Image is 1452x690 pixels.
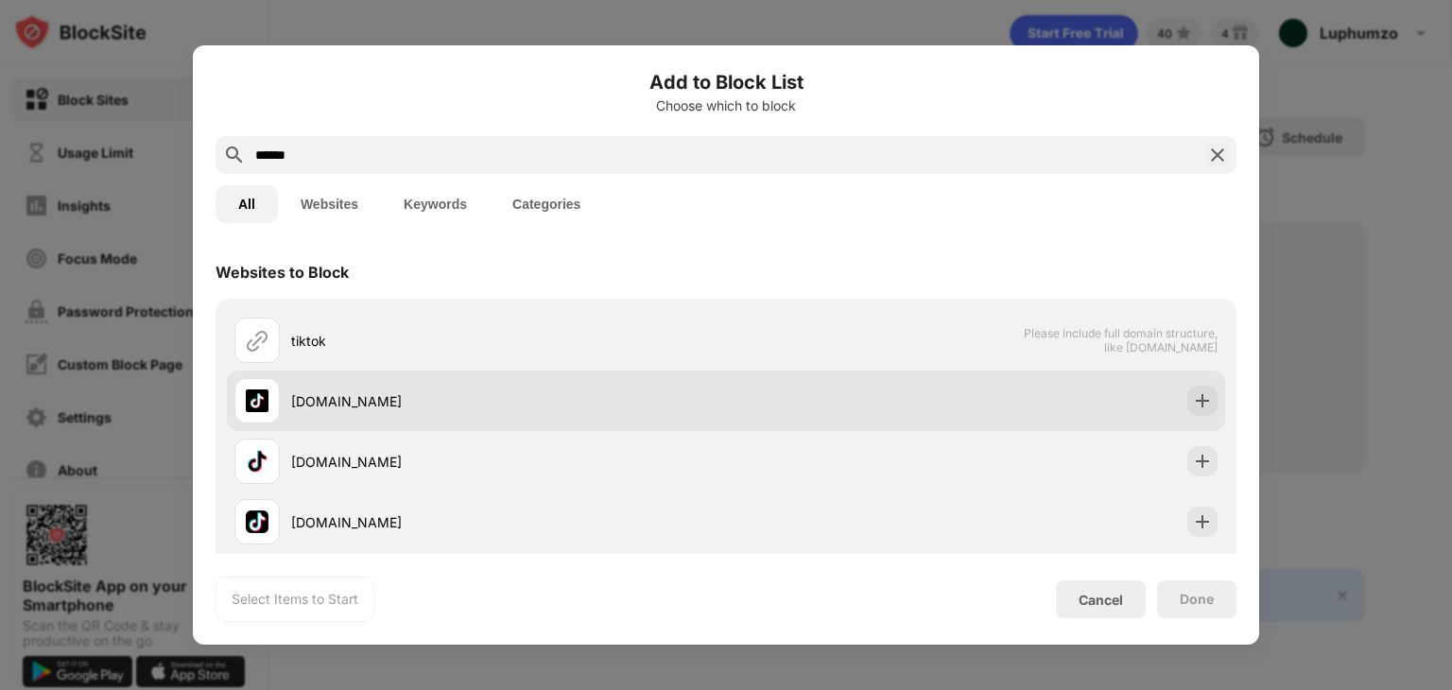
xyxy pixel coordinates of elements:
[291,452,726,472] div: [DOMAIN_NAME]
[216,185,278,223] button: All
[291,331,726,351] div: tiktok
[216,263,349,282] div: Websites to Block
[216,98,1236,113] div: Choose which to block
[278,185,381,223] button: Websites
[1079,592,1123,608] div: Cancel
[490,185,603,223] button: Categories
[223,144,246,166] img: search.svg
[381,185,490,223] button: Keywords
[1206,144,1229,166] img: search-close
[291,391,726,411] div: [DOMAIN_NAME]
[291,512,726,532] div: [DOMAIN_NAME]
[232,590,358,609] div: Select Items to Start
[1023,326,1218,354] span: Please include full domain structure, like [DOMAIN_NAME]
[216,68,1236,96] h6: Add to Block List
[246,389,268,412] img: favicons
[1180,592,1214,607] div: Done
[246,329,268,352] img: url.svg
[246,510,268,533] img: favicons
[246,450,268,473] img: favicons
